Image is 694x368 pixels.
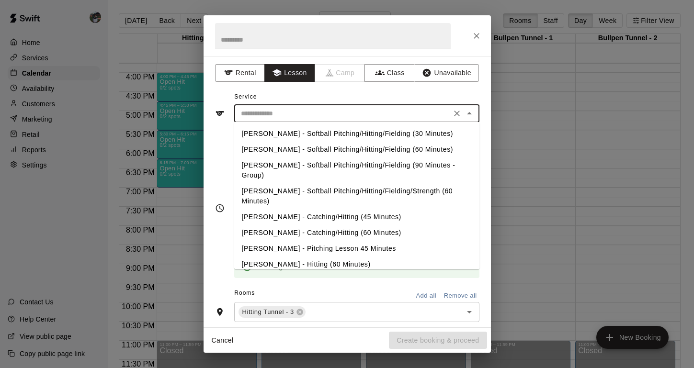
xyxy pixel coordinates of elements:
[207,332,238,349] button: Cancel
[234,256,479,272] li: [PERSON_NAME] - Hitting (60 Minutes)
[411,289,442,303] button: Add all
[215,64,265,82] button: Rental
[234,126,479,142] li: [PERSON_NAME] - Softball Pitching/Hitting/Fielding (30 Minutes)
[234,157,479,183] li: [PERSON_NAME] - Softball Pitching/Hitting/Fielding (90 Minutes - Group)
[415,64,479,82] button: Unavailable
[463,305,476,319] button: Open
[234,225,479,241] li: [PERSON_NAME] - Catching/Hitting (60 Minutes)
[450,107,464,120] button: Clear
[315,64,365,82] span: Camps can only be created in the Services page
[234,241,479,256] li: [PERSON_NAME] - Pitching Lesson 45 Minutes
[239,306,306,318] div: Hitting Tunnel - 3
[215,203,225,213] svg: Timing
[215,307,225,317] svg: Rooms
[234,142,479,157] li: [PERSON_NAME] - Softball Pitching/Hitting/Fielding (60 Minutes)
[364,64,415,82] button: Class
[239,307,298,317] span: Hitting Tunnel - 3
[234,209,479,225] li: [PERSON_NAME] - Catching/Hitting (45 Minutes)
[234,93,257,100] span: Service
[234,183,479,209] li: [PERSON_NAME] - Softball Pitching/Hitting/Fielding/Strength (60 Minutes)
[463,107,476,120] button: Close
[215,109,225,118] svg: Service
[468,27,485,45] button: Close
[234,290,255,296] span: Rooms
[442,289,479,303] button: Remove all
[264,64,315,82] button: Lesson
